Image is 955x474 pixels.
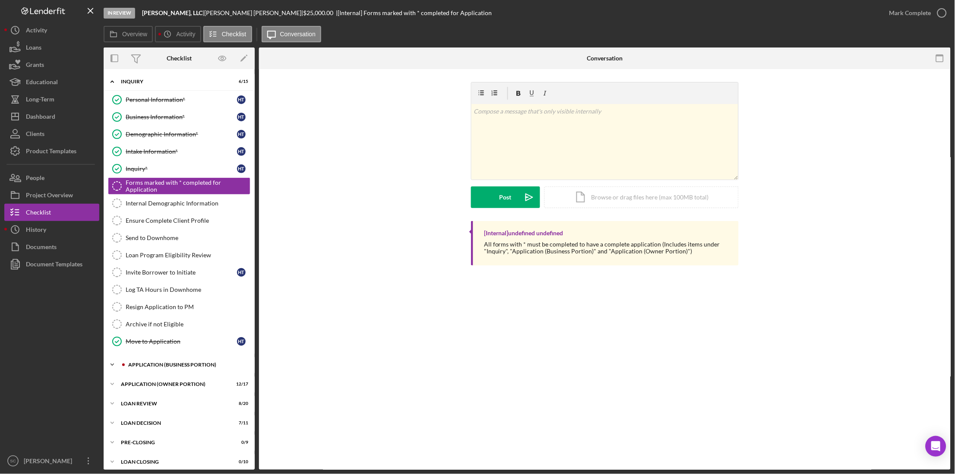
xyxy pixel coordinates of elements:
[108,264,250,281] a: Invite Borrower to InitiateHT
[108,229,250,246] a: Send to Downhome
[222,31,247,38] label: Checklist
[108,177,250,195] a: Forms marked with * completed for Application
[126,234,250,241] div: Send to Downhome
[233,382,248,387] div: 12 / 17
[4,125,99,142] button: Clients
[108,298,250,316] a: Resign Application to PM
[26,221,46,240] div: History
[121,401,227,406] div: LOAN REVIEW
[4,56,99,73] button: Grants
[237,337,246,346] div: H T
[126,252,250,259] div: Loan Program Eligibility Review
[126,148,237,155] div: Intake Information*
[126,217,250,224] div: Ensure Complete Client Profile
[126,200,250,207] div: Internal Demographic Information
[176,31,195,38] label: Activity
[4,142,99,160] button: Product Templates
[204,9,303,16] div: [PERSON_NAME] [PERSON_NAME] |
[26,186,73,206] div: Project Overview
[142,9,202,16] b: [PERSON_NAME], LLC
[881,4,951,22] button: Mark Complete
[233,440,248,445] div: 0 / 9
[121,440,227,445] div: PRE-CLOSING
[889,4,931,22] div: Mark Complete
[126,131,237,138] div: Demographic Information*
[108,212,250,229] a: Ensure Complete Client Profile
[26,169,44,189] div: People
[10,459,16,464] text: SC
[4,91,99,108] button: Long-Term
[233,79,248,84] div: 6 / 15
[108,160,250,177] a: Inquiry*HT
[26,142,76,162] div: Product Templates
[155,26,201,42] button: Activity
[126,269,237,276] div: Invite Borrower to Initiate
[26,125,44,145] div: Clients
[237,130,246,139] div: H T
[26,256,82,275] div: Document Templates
[4,169,99,186] button: People
[237,113,246,121] div: H T
[4,108,99,125] button: Dashboard
[237,95,246,104] div: H T
[126,286,250,293] div: Log TA Hours in Downhome
[108,143,250,160] a: Intake Information*HT
[484,241,730,255] div: All forms with * must be completed to have a complete application (Includes items under "Inquiry"...
[4,256,99,273] button: Document Templates
[4,73,99,91] button: Educational
[108,126,250,143] a: Demographic Information*HT
[4,22,99,39] button: Activity
[121,79,227,84] div: INQUIRY
[108,91,250,108] a: Personal Information*HT
[926,436,946,457] div: Open Intercom Messenger
[126,338,237,345] div: Move to Application
[121,420,227,426] div: LOAN DECISION
[108,316,250,333] a: Archive if not Eligible
[108,108,250,126] a: Business Information*HT
[4,452,99,470] button: SC[PERSON_NAME]
[167,55,192,62] div: Checklist
[26,108,55,127] div: Dashboard
[4,186,99,204] button: Project Overview
[4,221,99,238] button: History
[26,91,54,110] div: Long-Term
[336,9,492,16] div: | [Internal] Forms marked with * completed for Application
[303,9,336,16] div: $25,000.00
[262,26,322,42] button: Conversation
[126,321,250,328] div: Archive if not Eligible
[237,268,246,277] div: H T
[22,452,78,472] div: [PERSON_NAME]
[108,281,250,298] a: Log TA Hours in Downhome
[237,164,246,173] div: H T
[4,204,99,221] a: Checklist
[500,186,512,208] div: Post
[121,382,227,387] div: APPLICATION (OWNER PORTION)
[471,186,540,208] button: Post
[233,401,248,406] div: 8 / 20
[26,22,47,41] div: Activity
[126,165,237,172] div: Inquiry*
[104,26,153,42] button: Overview
[26,56,44,76] div: Grants
[484,230,563,237] div: [Internal] undefined undefined
[26,238,57,258] div: Documents
[121,459,227,465] div: LOAN CLOSING
[108,246,250,264] a: Loan Program Eligibility Review
[237,147,246,156] div: H T
[4,238,99,256] button: Documents
[142,9,204,16] div: |
[26,39,41,58] div: Loans
[126,179,250,193] div: Forms marked with * completed for Application
[233,420,248,426] div: 7 / 11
